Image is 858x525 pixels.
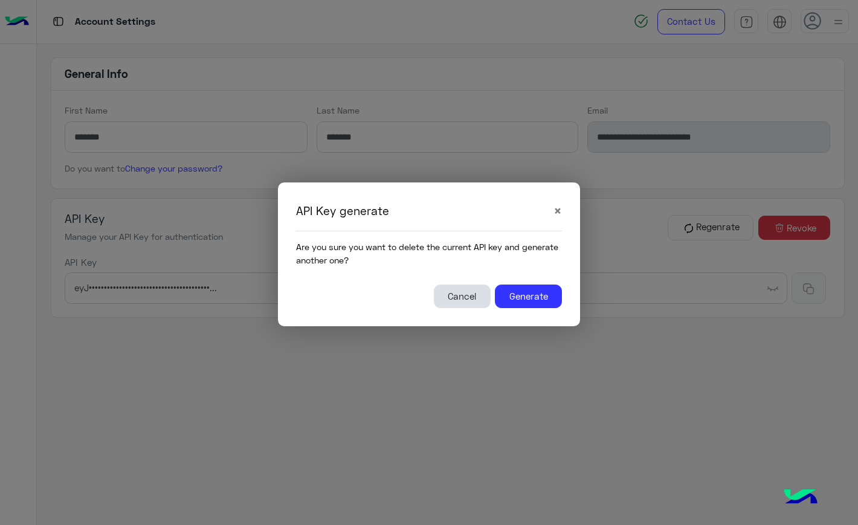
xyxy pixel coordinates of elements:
button: Generate [495,285,562,309]
p: Are you sure you want to delete the current API key and generate another one? [296,231,562,275]
img: hulul-logo.png [779,477,822,519]
button: Cancel [434,285,491,309]
h5: API Key generate [296,202,389,219]
span: × [553,202,562,219]
button: Close [553,202,562,219]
